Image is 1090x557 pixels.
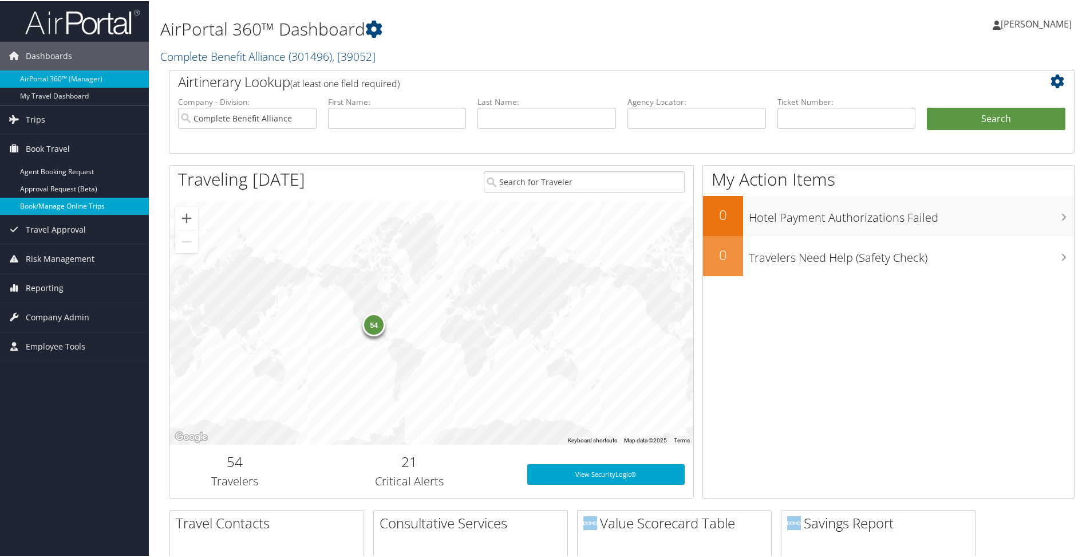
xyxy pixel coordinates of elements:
[993,6,1083,40] a: [PERSON_NAME]
[172,429,210,444] a: Open this area in Google Maps (opens a new window)
[703,195,1074,235] a: 0Hotel Payment Authorizations Failed
[178,71,990,91] h2: Airtinerary Lookup
[26,244,94,272] span: Risk Management
[380,512,567,532] h2: Consultative Services
[289,48,332,63] span: ( 301496 )
[583,515,597,529] img: domo-logo.png
[160,48,376,63] a: Complete Benefit Alliance
[568,436,617,444] button: Keyboard shortcuts
[26,104,45,133] span: Trips
[160,16,776,40] h1: AirPortal 360™ Dashboard
[26,41,72,69] span: Dashboards
[25,7,140,34] img: airportal-logo.png
[178,166,305,190] h1: Traveling [DATE]
[178,451,292,470] h2: 54
[309,451,510,470] h2: 21
[703,244,743,264] h2: 0
[787,512,975,532] h2: Savings Report
[172,429,210,444] img: Google
[178,95,317,107] label: Company - Division:
[178,472,292,488] h3: Travelers
[26,331,85,360] span: Employee Tools
[26,273,64,301] span: Reporting
[175,229,198,252] button: Zoom out
[703,204,743,223] h2: 0
[627,95,766,107] label: Agency Locator:
[749,243,1074,265] h3: Travelers Need Help (Safety Check)
[332,48,376,63] span: , [ 39052 ]
[749,203,1074,225] h3: Hotel Payment Authorizations Failed
[309,472,510,488] h3: Critical Alerts
[176,512,364,532] h2: Travel Contacts
[787,515,801,529] img: domo-logo.png
[477,95,616,107] label: Last Name:
[363,312,386,335] div: 54
[1001,17,1072,29] span: [PERSON_NAME]
[527,463,685,484] a: View SecurityLogic®
[328,95,467,107] label: First Name:
[290,76,400,89] span: (at least one field required)
[26,214,86,243] span: Travel Approval
[703,166,1074,190] h1: My Action Items
[777,95,916,107] label: Ticket Number:
[927,107,1065,130] button: Search
[26,302,89,331] span: Company Admin
[26,134,70,162] span: Book Travel
[175,206,198,229] button: Zoom in
[583,512,771,532] h2: Value Scorecard Table
[484,170,685,191] input: Search for Traveler
[703,235,1074,275] a: 0Travelers Need Help (Safety Check)
[674,436,690,442] a: Terms (opens in new tab)
[624,436,667,442] span: Map data ©2025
